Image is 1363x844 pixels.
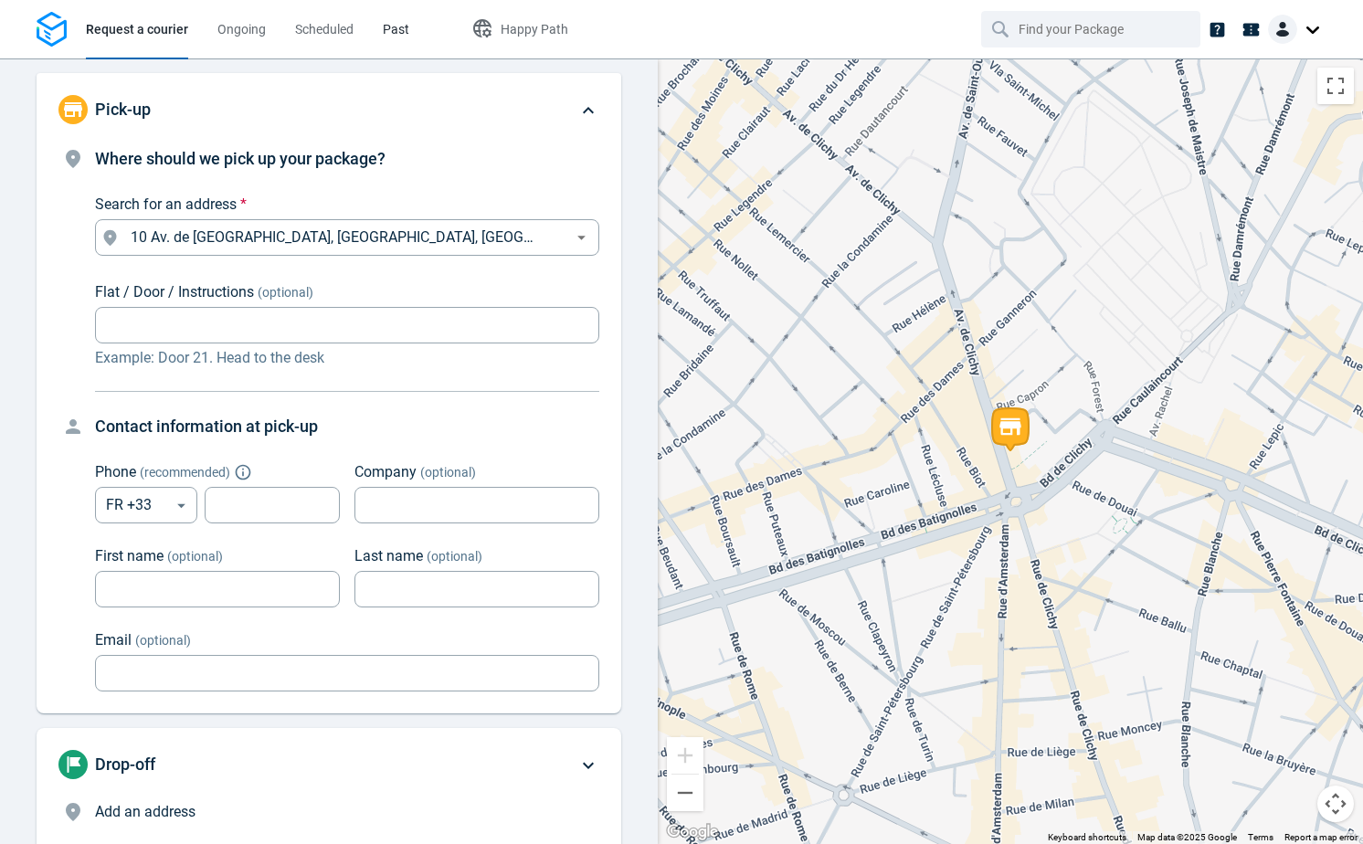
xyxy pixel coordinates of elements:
button: Open [570,227,593,249]
button: Explain "Recommended" [238,467,248,478]
span: Pick-up [95,100,151,119]
p: Example: Door 21. Head to the desk [95,347,599,369]
div: FR +33 [95,487,197,523]
img: Google [662,820,723,844]
span: Map data ©2025 Google [1137,832,1237,842]
span: Where should we pick up your package? [95,149,386,168]
span: Last name [354,547,423,564]
div: Pick-up [37,73,621,146]
input: Find your Package [1019,12,1167,47]
span: Scheduled [295,22,354,37]
span: Past [383,22,409,37]
span: Happy Path [501,22,568,37]
a: Terms [1248,832,1273,842]
span: Request a courier [86,22,188,37]
span: Company [354,463,417,480]
span: (optional) [427,549,482,564]
span: (optional) [420,465,476,480]
span: Search for an address [95,195,237,213]
span: Drop-off [95,754,155,774]
button: Zoom out [667,775,703,811]
span: (optional) [258,285,313,300]
img: Logo [37,12,67,47]
span: Add an address [95,803,195,820]
a: Report a map error [1284,832,1358,842]
button: Toggle fullscreen view [1317,68,1354,104]
button: Zoom in [667,737,703,774]
button: Keyboard shortcuts [1048,831,1126,844]
img: Client [1268,15,1297,44]
div: Pick-up [37,146,621,713]
span: First name [95,547,164,564]
span: (optional) [135,633,191,648]
span: Phone [95,463,136,480]
a: Open this area in Google Maps (opens a new window) [662,820,723,844]
span: Ongoing [217,22,266,37]
h4: Contact information at pick-up [95,414,599,439]
button: Map camera controls [1317,786,1354,822]
span: Email [95,631,132,649]
span: ( recommended ) [140,465,230,480]
span: (optional) [167,549,223,564]
span: Flat / Door / Instructions [95,283,254,301]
